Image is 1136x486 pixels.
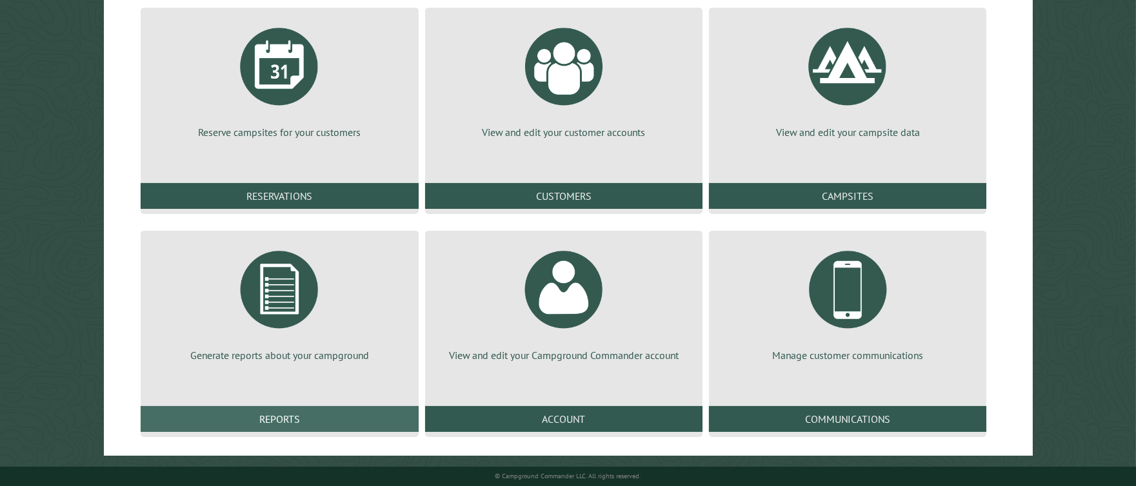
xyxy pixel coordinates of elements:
[441,125,687,139] p: View and edit your customer accounts
[156,18,403,139] a: Reserve campsites for your customers
[441,348,687,362] p: View and edit your Campground Commander account
[441,18,687,139] a: View and edit your customer accounts
[141,406,418,432] a: Reports
[724,348,971,362] p: Manage customer communications
[141,183,418,209] a: Reservations
[425,183,703,209] a: Customers
[156,125,403,139] p: Reserve campsites for your customers
[724,125,971,139] p: View and edit your campsite data
[709,406,986,432] a: Communications
[724,18,971,139] a: View and edit your campsite data
[156,241,403,362] a: Generate reports about your campground
[425,406,703,432] a: Account
[709,183,986,209] a: Campsites
[495,472,641,480] small: © Campground Commander LLC. All rights reserved.
[441,241,687,362] a: View and edit your Campground Commander account
[724,241,971,362] a: Manage customer communications
[156,348,403,362] p: Generate reports about your campground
